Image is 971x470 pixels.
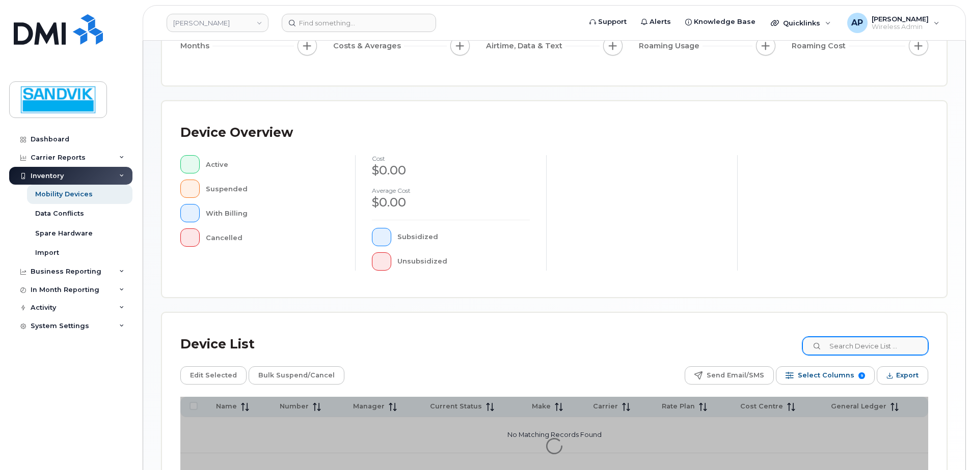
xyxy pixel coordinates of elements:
[802,337,928,355] input: Search Device List ...
[206,180,339,198] div: Suspended
[190,368,237,383] span: Edit Selected
[678,12,763,32] a: Knowledge Base
[258,368,335,383] span: Bulk Suspend/Cancel
[372,187,530,194] h4: Average cost
[639,41,703,51] span: Roaming Usage
[634,12,678,32] a: Alerts
[206,228,339,247] div: Cancelled
[858,372,865,379] span: 9
[650,17,671,27] span: Alerts
[764,13,838,33] div: Quicklinks
[397,252,530,271] div: Unsubsidized
[798,368,854,383] span: Select Columns
[582,12,634,32] a: Support
[896,368,919,383] span: Export
[206,155,339,173] div: Active
[167,14,268,32] a: Sandvik Tamrock
[180,41,212,51] span: Months
[598,17,627,27] span: Support
[783,19,820,27] span: Quicklinks
[872,23,929,31] span: Wireless Admin
[180,331,255,358] div: Device List
[282,14,436,32] input: Find something...
[872,15,929,23] span: [PERSON_NAME]
[206,204,339,222] div: With Billing
[486,41,565,51] span: Airtime, Data & Text
[792,41,849,51] span: Roaming Cost
[372,194,530,211] div: $0.00
[397,228,530,246] div: Subsidized
[372,162,530,179] div: $0.00
[776,366,875,385] button: Select Columns 9
[372,155,530,162] h4: cost
[877,366,928,385] button: Export
[707,368,764,383] span: Send Email/SMS
[694,17,756,27] span: Knowledge Base
[333,41,404,51] span: Costs & Averages
[180,120,293,146] div: Device Overview
[685,366,774,385] button: Send Email/SMS
[180,366,247,385] button: Edit Selected
[840,13,947,33] div: Annette Panzani
[851,17,863,29] span: AP
[249,366,344,385] button: Bulk Suspend/Cancel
